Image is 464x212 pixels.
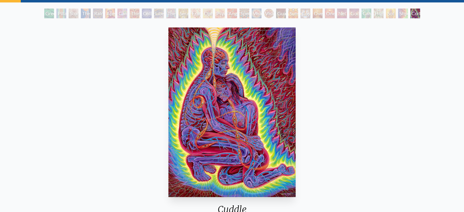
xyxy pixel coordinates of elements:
[386,9,396,18] div: Sol Invictus
[93,9,103,18] div: Rainbow Eye Ripple
[203,9,213,18] div: Ophanic Eyelash
[130,9,139,18] div: Third Eye Tears of Joy
[117,9,127,18] div: Cannabis Sutra
[168,27,296,197] img: Cuddle-2011-Alex-Grey-watermarked.jpg
[154,9,164,18] div: Liberation Through Seeing
[361,9,371,18] div: Cannafist
[252,9,261,18] div: Vision Crystal
[44,9,54,18] div: Green Hand
[239,9,249,18] div: Spectral Lotus
[313,9,322,18] div: Oversoul
[105,9,115,18] div: Aperture
[288,9,298,18] div: Sunyata
[215,9,225,18] div: Psychomicrograph of a Fractal Paisley Cherub Feather Tip
[410,9,420,18] div: Cuddle
[81,9,91,18] div: The Torch
[300,9,310,18] div: Cosmic Elf
[325,9,335,18] div: One
[142,9,152,18] div: Collective Vision
[178,9,188,18] div: Seraphic Transport Docking on the Third Eye
[56,9,66,18] div: Pillar of Awareness
[349,9,359,18] div: Godself
[337,9,347,18] div: Net of Being
[69,9,78,18] div: Study for the Great Turn
[398,9,408,18] div: Shpongled
[227,9,237,18] div: Angel Skin
[276,9,286,18] div: Guardian of Infinite Vision
[166,9,176,18] div: The Seer
[264,9,274,18] div: Vision [PERSON_NAME]
[191,9,200,18] div: Fractal Eyes
[374,9,383,18] div: Higher Vision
